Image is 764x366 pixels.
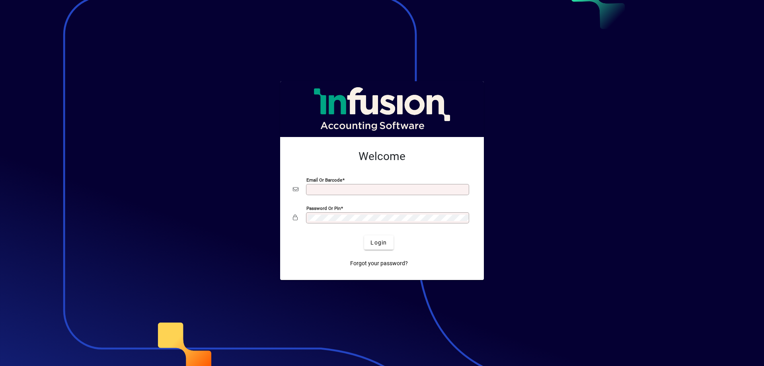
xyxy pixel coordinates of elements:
[306,206,341,211] mat-label: Password or Pin
[347,256,411,270] a: Forgot your password?
[364,235,393,250] button: Login
[370,239,387,247] span: Login
[306,177,342,183] mat-label: Email or Barcode
[350,259,408,268] span: Forgot your password?
[293,150,471,163] h2: Welcome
